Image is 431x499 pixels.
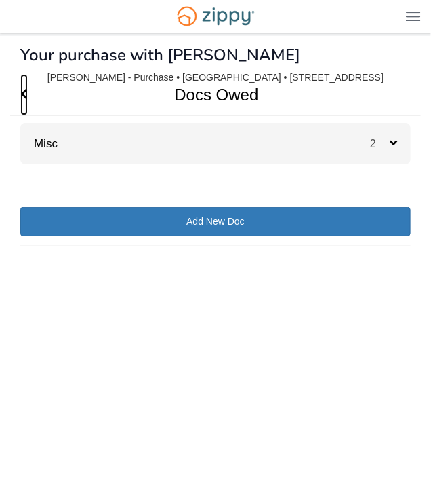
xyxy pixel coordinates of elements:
div: [PERSON_NAME] - Purchase • [GEOGRAPHIC_DATA] • [STREET_ADDRESS] [47,72,384,84]
span: 2 [370,138,390,149]
a: Go Back [20,74,28,115]
h1: Docs Owed [10,74,405,115]
a: Misc [20,137,58,150]
img: Mobile Dropdown Menu [406,11,421,21]
h1: Your purchase with [PERSON_NAME] [20,46,300,64]
a: Add New Doc [20,207,411,236]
